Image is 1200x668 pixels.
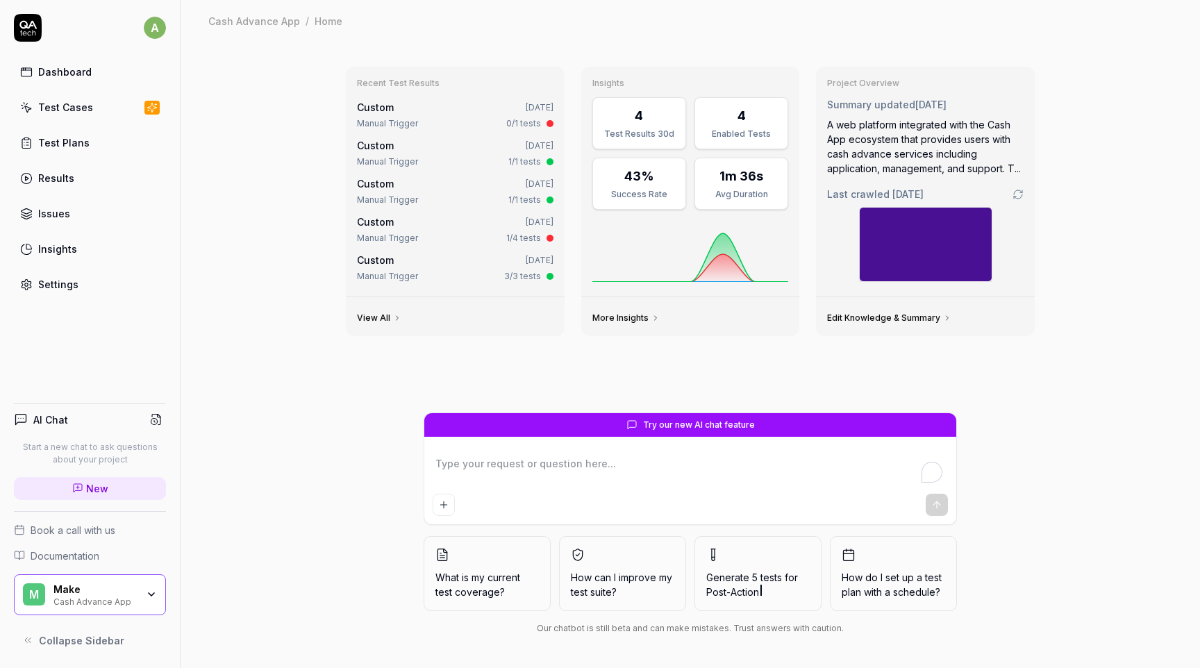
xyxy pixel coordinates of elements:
[208,14,300,28] div: Cash Advance App
[357,270,418,283] div: Manual Trigger
[635,106,643,125] div: 4
[827,312,951,324] a: Edit Knowledge & Summary
[357,78,553,89] h3: Recent Test Results
[23,583,45,606] span: M
[424,622,957,635] div: Our chatbot is still beta and can make mistakes. Trust answers with caution.
[703,128,779,140] div: Enabled Tests
[357,101,394,113] span: Custom
[424,536,551,611] button: What is my current test coverage?
[38,242,77,256] div: Insights
[33,412,68,427] h4: AI Chat
[14,574,166,616] button: MMakeCash Advance App
[737,106,746,125] div: 4
[14,523,166,537] a: Book a call with us
[703,188,779,201] div: Avg Duration
[38,65,92,79] div: Dashboard
[526,255,553,265] time: [DATE]
[915,99,947,110] time: [DATE]
[827,117,1024,176] div: A web platform integrated with the Cash App ecosystem that provides users with cash advance servi...
[354,135,556,171] a: Custom[DATE]Manual Trigger1/1 tests
[706,586,759,598] span: Post-Action
[433,453,948,488] textarea: To enrich screen reader interactions, please activate Accessibility in Grammarly extension settings
[14,271,166,298] a: Settings
[14,129,166,156] a: Test Plans
[144,14,166,42] button: a
[504,270,541,283] div: 3/3 tests
[14,94,166,121] a: Test Cases
[592,312,660,324] a: More Insights
[508,156,541,168] div: 1/1 tests
[39,633,124,648] span: Collapse Sidebar
[357,178,394,190] span: Custom
[357,312,401,324] a: View All
[526,217,553,227] time: [DATE]
[38,206,70,221] div: Issues
[357,140,394,151] span: Custom
[827,99,915,110] span: Summary updated
[526,140,553,151] time: [DATE]
[571,570,674,599] span: How can I improve my test suite?
[31,523,115,537] span: Book a call with us
[14,549,166,563] a: Documentation
[1012,189,1024,200] a: Go to crawling settings
[144,17,166,39] span: a
[14,235,166,262] a: Insights
[694,536,822,611] button: Generate 5 tests forPost-Action
[357,254,394,266] span: Custom
[86,481,108,496] span: New
[827,78,1024,89] h3: Project Overview
[435,570,539,599] span: What is my current test coverage?
[830,536,957,611] button: How do I set up a test plan with a schedule?
[357,232,418,244] div: Manual Trigger
[357,216,394,228] span: Custom
[526,178,553,189] time: [DATE]
[559,536,686,611] button: How can I improve my test suite?
[592,78,789,89] h3: Insights
[601,128,677,140] div: Test Results 30d
[38,135,90,150] div: Test Plans
[14,441,166,466] p: Start a new chat to ask questions about your project
[354,174,556,209] a: Custom[DATE]Manual Trigger1/1 tests
[706,570,810,599] span: Generate 5 tests for
[354,250,556,285] a: Custom[DATE]Manual Trigger3/3 tests
[14,626,166,654] button: Collapse Sidebar
[860,208,992,281] img: Screenshot
[38,100,93,115] div: Test Cases
[508,194,541,206] div: 1/1 tests
[526,102,553,112] time: [DATE]
[357,194,418,206] div: Manual Trigger
[354,97,556,133] a: Custom[DATE]Manual Trigger0/1 tests
[719,167,763,185] div: 1m 36s
[601,188,677,201] div: Success Rate
[38,277,78,292] div: Settings
[354,212,556,247] a: Custom[DATE]Manual Trigger1/4 tests
[14,165,166,192] a: Results
[14,477,166,500] a: New
[357,117,418,130] div: Manual Trigger
[357,156,418,168] div: Manual Trigger
[827,187,924,201] span: Last crawled
[842,570,945,599] span: How do I set up a test plan with a schedule?
[624,167,654,185] div: 43%
[14,200,166,227] a: Issues
[31,549,99,563] span: Documentation
[506,232,541,244] div: 1/4 tests
[306,14,309,28] div: /
[14,58,166,85] a: Dashboard
[315,14,342,28] div: Home
[53,583,137,596] div: Make
[38,171,74,185] div: Results
[892,188,924,200] time: [DATE]
[433,494,455,516] button: Add attachment
[53,595,137,606] div: Cash Advance App
[506,117,541,130] div: 0/1 tests
[643,419,755,431] span: Try our new AI chat feature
